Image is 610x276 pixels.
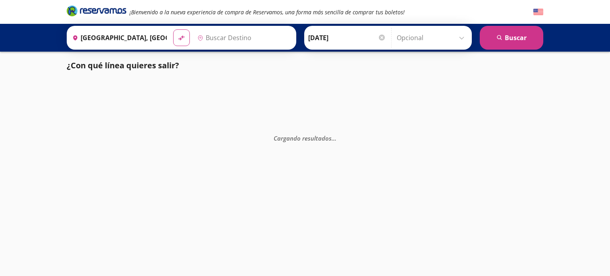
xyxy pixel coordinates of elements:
span: . [335,134,336,142]
span: . [333,134,335,142]
input: Buscar Destino [194,28,292,48]
a: Brand Logo [67,5,126,19]
p: ¿Con qué línea quieres salir? [67,60,179,71]
input: Opcional [397,28,468,48]
input: Elegir Fecha [308,28,386,48]
span: . [332,134,333,142]
em: ¡Bienvenido a la nueva experiencia de compra de Reservamos, una forma más sencilla de comprar tus... [129,8,405,16]
i: Brand Logo [67,5,126,17]
em: Cargando resultados [274,134,336,142]
button: English [533,7,543,17]
button: Buscar [480,26,543,50]
input: Buscar Origen [69,28,167,48]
